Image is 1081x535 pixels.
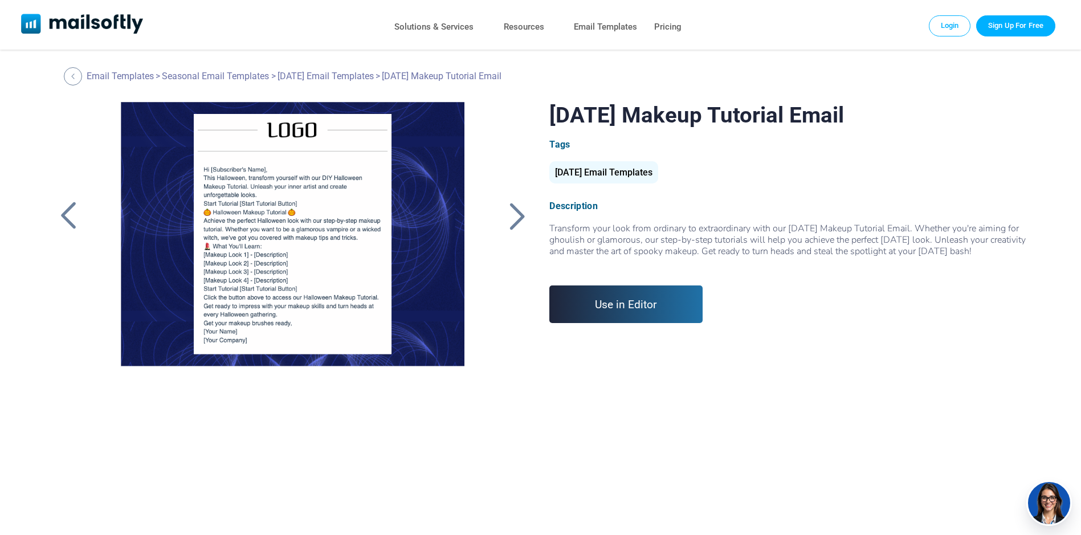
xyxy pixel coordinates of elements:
div: [DATE] Email Templates [549,161,658,183]
a: Halloween Makeup Tutorial Email [102,102,484,387]
a: [DATE] Email Templates [278,71,374,81]
a: Trial [976,15,1055,36]
a: Solutions & Services [394,19,474,35]
a: Back [64,67,85,85]
a: Email Templates [87,71,154,81]
a: Use in Editor [549,285,703,323]
a: Mailsoftly [21,14,144,36]
a: Email Templates [574,19,637,35]
a: Seasonal Email Templates [162,71,269,81]
a: Back [54,201,83,231]
div: Transform your look from ordinary to extraordinary with our [DATE] Makeup Tutorial Email. Whether... [549,223,1027,268]
a: Login [929,15,971,36]
h1: [DATE] Makeup Tutorial Email [549,102,1027,128]
a: [DATE] Email Templates [549,171,658,177]
a: Resources [504,19,544,35]
a: Back [503,201,531,231]
div: Description [549,201,1027,211]
div: Tags [549,139,1027,150]
a: Pricing [654,19,682,35]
